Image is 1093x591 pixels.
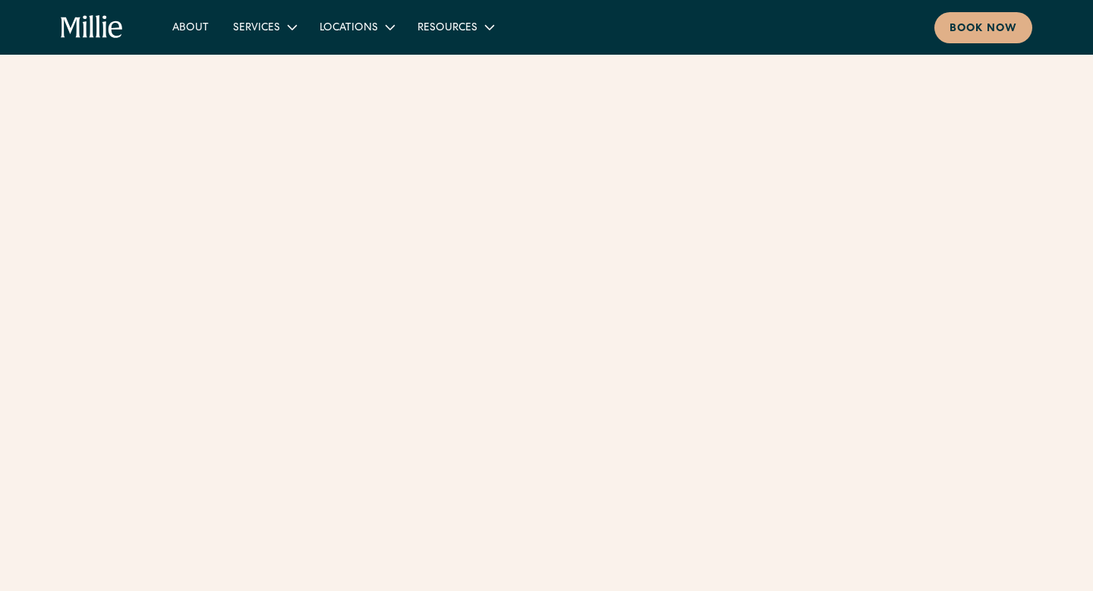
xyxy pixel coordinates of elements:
[221,14,307,40] div: Services
[405,14,505,40] div: Resources
[417,21,477,36] div: Resources
[61,15,124,40] a: home
[934,12,1032,43] a: Book now
[160,14,221,40] a: About
[320,21,378,36] div: Locations
[950,21,1017,37] div: Book now
[233,21,280,36] div: Services
[307,14,405,40] div: Locations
